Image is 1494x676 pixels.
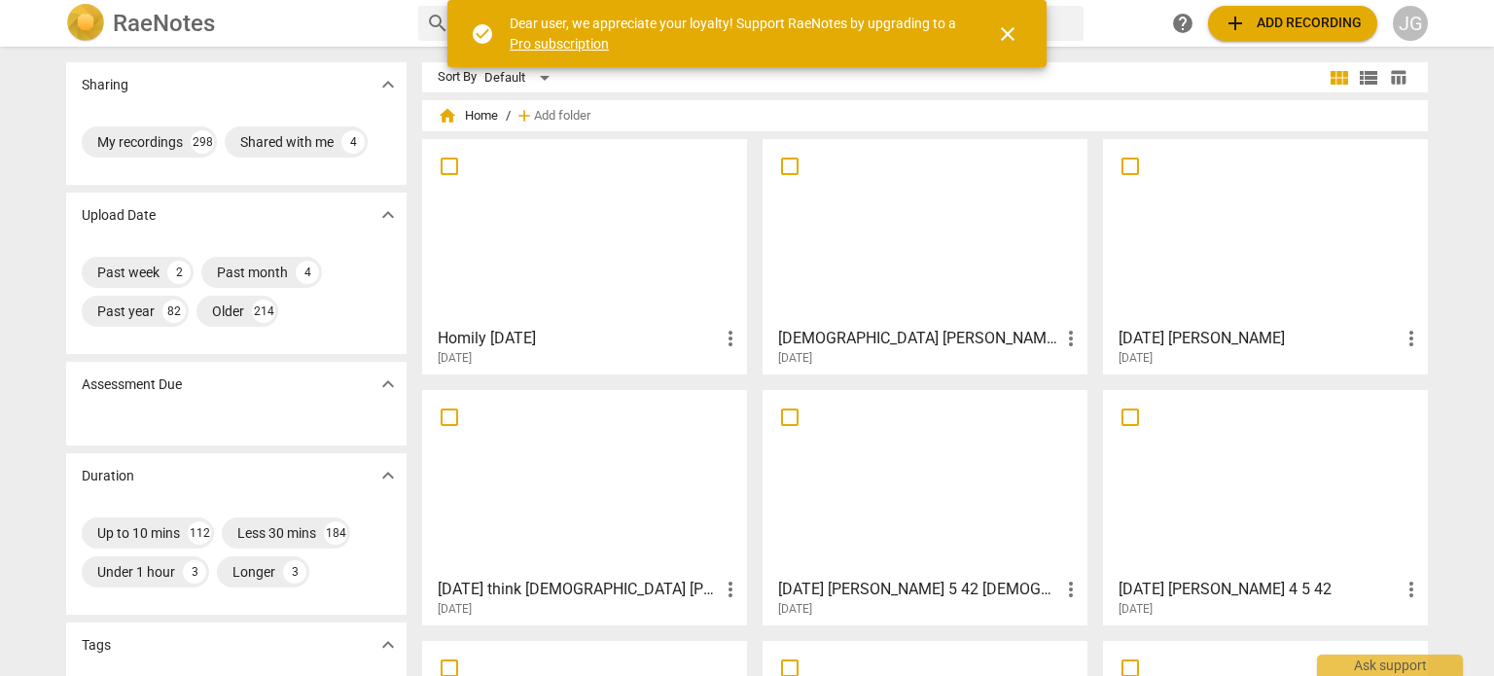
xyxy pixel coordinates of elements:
[183,560,206,584] div: 3
[82,374,182,395] p: Assessment Due
[1328,66,1351,89] span: view_module
[438,70,477,85] div: Sort By
[82,466,134,486] p: Duration
[1383,63,1412,92] button: Table view
[778,578,1059,601] h3: March 19 2017 John 5 42 Gospel
[510,36,609,52] a: Pro subscription
[506,109,511,124] span: /
[534,109,590,124] span: Add folder
[1119,350,1153,367] span: [DATE]
[66,4,403,43] a: LogoRaeNotes
[438,327,719,350] h3: Homily Sept 18 2011
[217,263,288,282] div: Past month
[438,578,719,601] h3: January 31 2010 think gospel Luke
[984,11,1031,57] button: Close
[719,578,742,601] span: more_vert
[237,523,316,543] div: Less 30 mins
[769,146,1081,366] a: [DEMOGRAPHIC_DATA] [PERSON_NAME] 20 [DATE] thru 16 [DATE][DATE]
[188,521,211,545] div: 112
[376,633,400,657] span: expand_more
[373,370,403,399] button: Show more
[1110,146,1421,366] a: [DATE] [PERSON_NAME][DATE]
[1393,6,1428,41] button: JG
[283,560,306,584] div: 3
[426,12,449,35] span: search
[82,635,111,656] p: Tags
[1224,12,1362,35] span: Add recording
[1119,601,1153,618] span: [DATE]
[167,261,191,284] div: 2
[240,132,334,152] div: Shared with me
[1171,12,1194,35] span: help
[1389,68,1407,87] span: table_chart
[252,300,275,323] div: 214
[996,22,1019,46] span: close
[510,14,961,53] div: Dear user, we appreciate your loyalty! Support RaeNotes by upgrading to a
[1208,6,1377,41] button: Upload
[778,601,812,618] span: [DATE]
[97,302,155,321] div: Past year
[719,327,742,350] span: more_vert
[232,562,275,582] div: Longer
[515,106,534,125] span: add
[1165,6,1200,41] a: Help
[162,300,186,323] div: 82
[373,461,403,490] button: Show more
[373,630,403,659] button: Show more
[778,327,1059,350] h3: Gospel Matthew 20 1 thru 16 Sept 18 2011
[1357,66,1380,89] span: view_list
[97,132,183,152] div: My recordings
[438,350,472,367] span: [DATE]
[471,22,494,46] span: check_circle
[1400,578,1423,601] span: more_vert
[1354,63,1383,92] button: List view
[82,205,156,226] p: Upload Date
[97,562,175,582] div: Under 1 hour
[376,373,400,396] span: expand_more
[296,261,319,284] div: 4
[429,397,740,617] a: [DATE] think [DEMOGRAPHIC_DATA] [PERSON_NAME][DATE]
[376,203,400,227] span: expand_more
[1317,655,1463,676] div: Ask support
[438,601,472,618] span: [DATE]
[341,130,365,154] div: 4
[1119,327,1400,350] h3: Jan 31 2010 Luke Homily
[373,70,403,99] button: Show more
[191,130,214,154] div: 298
[1400,327,1423,350] span: more_vert
[97,263,160,282] div: Past week
[1059,327,1083,350] span: more_vert
[484,62,556,93] div: Default
[376,73,400,96] span: expand_more
[438,106,457,125] span: home
[1110,397,1421,617] a: [DATE] [PERSON_NAME] 4 5 42[DATE]
[376,464,400,487] span: expand_more
[429,146,740,366] a: Homily [DATE][DATE]
[97,523,180,543] div: Up to 10 mins
[438,106,498,125] span: Home
[1224,12,1247,35] span: add
[1059,578,1083,601] span: more_vert
[324,521,347,545] div: 184
[66,4,105,43] img: Logo
[113,10,215,37] h2: RaeNotes
[769,397,1081,617] a: [DATE] [PERSON_NAME] 5 42 [DEMOGRAPHIC_DATA][DATE]
[778,350,812,367] span: [DATE]
[1119,578,1400,601] h3: March 19 2017 Homily John 4 5 42
[1325,63,1354,92] button: Tile view
[212,302,244,321] div: Older
[82,75,128,95] p: Sharing
[373,200,403,230] button: Show more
